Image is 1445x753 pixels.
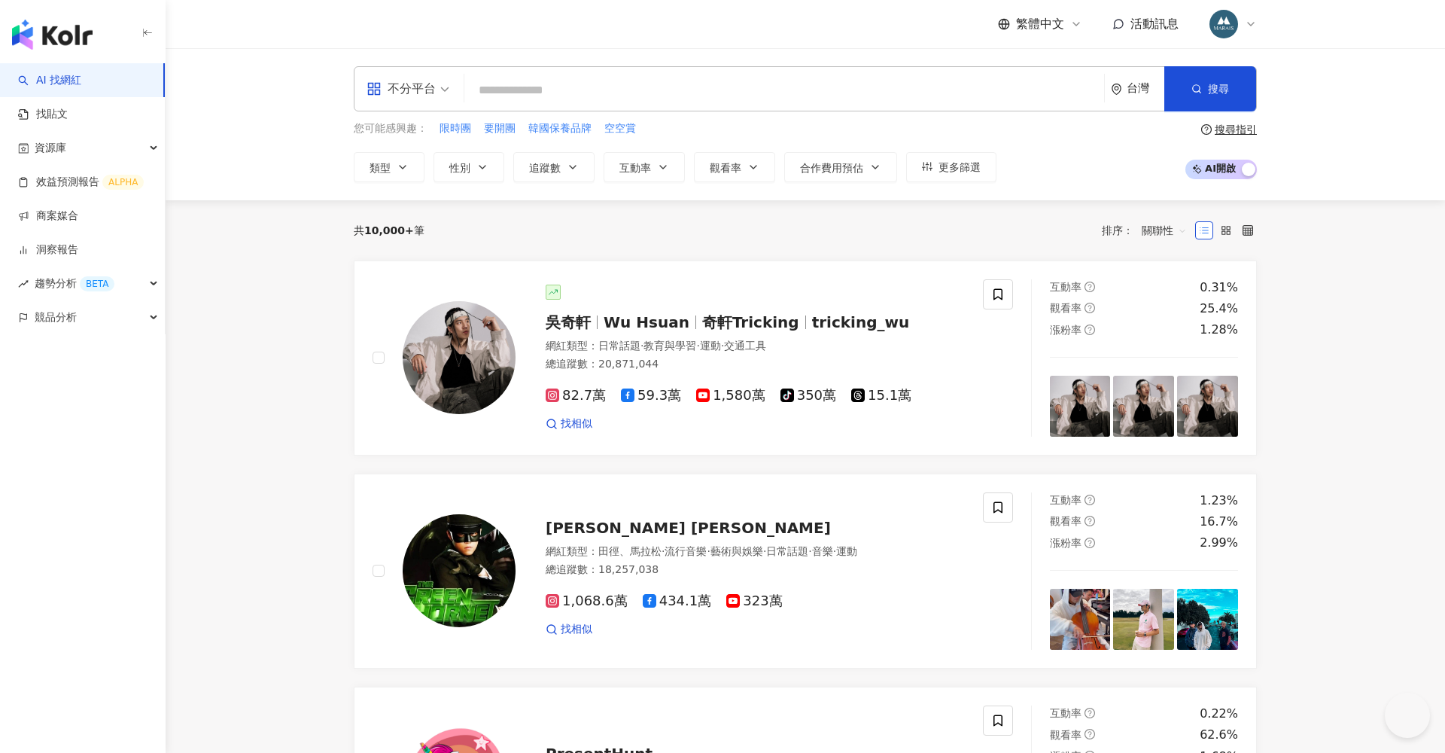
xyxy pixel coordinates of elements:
[766,545,808,557] span: 日常話題
[1050,494,1081,506] span: 互動率
[354,224,424,236] div: 共 筆
[546,519,831,537] span: [PERSON_NAME] [PERSON_NAME]
[1085,708,1095,718] span: question-circle
[364,224,414,236] span: 10,000+
[643,340,696,352] span: 教育與學習
[529,162,561,174] span: 追蹤數
[604,152,685,182] button: 互動率
[833,545,836,557] span: ·
[18,107,68,122] a: 找貼文
[18,175,144,190] a: 效益預測報告ALPHA
[1215,123,1257,136] div: 搜尋指引
[1177,376,1238,437] img: post-image
[812,545,833,557] span: 音樂
[546,544,965,559] div: 網紅類型 ：
[1050,376,1111,437] img: post-image
[1130,17,1179,31] span: 活動訊息
[354,474,1257,669] a: KOL Avatar[PERSON_NAME] [PERSON_NAME]網紅類型：田徑、馬拉松·流行音樂·藝術與娛樂·日常話題·音樂·運動總追蹤數：18,257,0381,068.6萬434....
[1200,706,1238,722] div: 0.22%
[1200,279,1238,296] div: 0.31%
[694,152,775,182] button: 觀看率
[449,162,470,174] span: 性別
[1200,300,1238,317] div: 25.4%
[1142,218,1187,242] span: 關聯性
[12,20,93,50] img: logo
[598,340,640,352] span: 日常話題
[1200,535,1238,551] div: 2.99%
[1050,537,1081,549] span: 漲粉率
[1200,514,1238,530] div: 16.7%
[561,416,592,431] span: 找相似
[18,73,81,88] a: searchAI 找網紅
[370,162,391,174] span: 類型
[1164,66,1256,111] button: 搜尋
[710,545,763,557] span: 藝術與娛樂
[700,340,721,352] span: 運動
[546,357,965,372] div: 總追蹤數 ： 20,871,044
[354,152,424,182] button: 類型
[1113,376,1174,437] img: post-image
[1111,84,1122,95] span: environment
[546,622,592,637] a: 找相似
[561,622,592,637] span: 找相似
[1102,218,1195,242] div: 排序：
[439,120,472,137] button: 限時團
[546,339,965,354] div: 網紅類型 ：
[598,545,662,557] span: 田徑、馬拉松
[1050,515,1081,527] span: 觀看率
[1127,82,1164,95] div: 台灣
[513,152,595,182] button: 追蹤數
[1085,282,1095,292] span: question-circle
[696,340,699,352] span: ·
[800,162,863,174] span: 合作費用預估
[546,593,628,609] span: 1,068.6萬
[702,313,799,331] span: 奇軒Tricking
[1200,727,1238,743] div: 62.6%
[1201,124,1212,135] span: question-circle
[546,388,606,404] span: 82.7萬
[1177,589,1238,650] img: post-image
[851,388,911,404] span: 15.1萬
[1050,589,1111,650] img: post-image
[780,388,836,404] span: 350萬
[18,209,78,224] a: 商案媒合
[665,545,707,557] span: 流行音樂
[528,120,592,137] button: 韓國保養品牌
[1085,303,1095,313] span: question-circle
[403,301,516,414] img: KOL Avatar
[440,121,471,136] span: 限時團
[1050,324,1081,336] span: 漲粉率
[546,562,965,578] div: 總追蹤數 ： 18,257,038
[483,120,516,137] button: 要開團
[604,121,636,136] span: 空空賞
[546,313,591,331] span: 吳奇軒
[1200,322,1238,338] div: 1.28%
[367,77,436,101] div: 不分平台
[906,152,996,182] button: 更多篩選
[707,545,710,557] span: ·
[354,121,427,136] span: 您可能感興趣：
[604,120,637,137] button: 空空賞
[1385,693,1430,738] iframe: Help Scout Beacon - Open
[1085,538,1095,548] span: question-circle
[1085,495,1095,505] span: question-circle
[721,340,724,352] span: ·
[619,162,651,174] span: 互動率
[604,313,689,331] span: Wu Hsuan
[528,121,592,136] span: 韓國保養品牌
[433,152,504,182] button: 性別
[367,81,382,96] span: appstore
[18,242,78,258] a: 洞察報告
[724,340,766,352] span: 交通工具
[35,267,114,300] span: 趨勢分析
[710,162,741,174] span: 觀看率
[484,121,516,136] span: 要開團
[696,388,765,404] span: 1,580萬
[80,276,114,291] div: BETA
[1085,516,1095,526] span: question-circle
[1085,729,1095,739] span: question-circle
[1050,302,1081,314] span: 觀看率
[1208,83,1229,95] span: 搜尋
[812,313,910,331] span: tricking_wu
[354,261,1257,456] a: KOL Avatar吳奇軒Wu Hsuan奇軒Trickingtricking_wu網紅類型：日常話題·教育與學習·運動·交通工具總追蹤數：20,871,04482.7萬59.3萬1,580萬3...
